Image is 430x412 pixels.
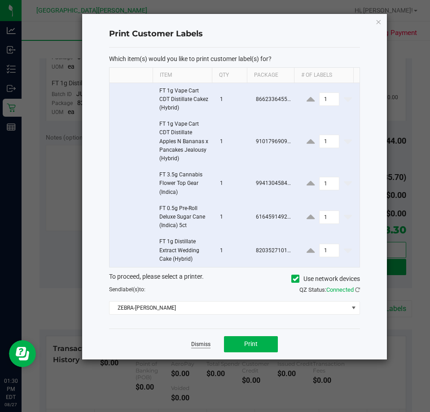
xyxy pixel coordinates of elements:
[154,201,215,234] td: FT 0.5g Pre-Roll Deluxe Sugar Cane (Indica) 5ct
[154,83,215,117] td: FT 1g Vape Cart CDT Distillate Cakez (Hybrid)
[215,167,250,201] td: 1
[191,341,211,348] a: Dismiss
[247,68,294,83] th: Package
[250,167,299,201] td: 9941304584295712
[153,68,212,83] th: Item
[212,68,247,83] th: Qty
[215,234,250,267] td: 1
[250,116,299,167] td: 9101796909205972
[250,83,299,117] td: 8662336455554104
[154,234,215,267] td: FT 1g Distillate Extract Wedding Cake (Hybrid)
[224,336,278,352] button: Print
[109,286,145,293] span: Send to:
[154,167,215,201] td: FT 3.5g Cannabis Flower Top Gear (Indica)
[109,28,360,40] h4: Print Customer Labels
[299,286,360,293] span: QZ Status:
[250,234,299,267] td: 8203527101418461
[215,201,250,234] td: 1
[250,201,299,234] td: 6164591492110089
[9,340,36,367] iframe: Resource center
[215,116,250,167] td: 1
[215,83,250,117] td: 1
[102,272,367,285] div: To proceed, please select a printer.
[110,302,348,314] span: ZEBRA-[PERSON_NAME]
[326,286,354,293] span: Connected
[154,116,215,167] td: FT 1g Vape Cart CDT Distillate Apples N Bananas x Pancakes Jealousy (Hybrid)
[121,286,139,293] span: label(s)
[291,274,360,284] label: Use network devices
[244,340,258,347] span: Print
[109,55,360,63] p: Which item(s) would you like to print customer label(s) for?
[294,68,353,83] th: # of labels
